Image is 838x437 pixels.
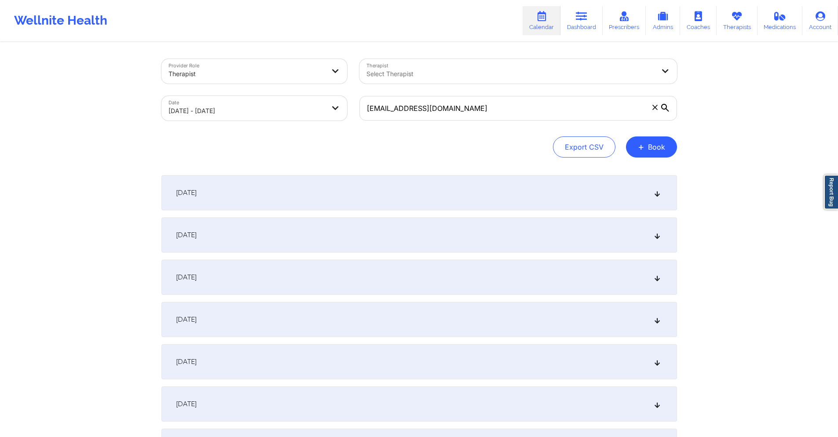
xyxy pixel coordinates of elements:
a: Admins [646,6,680,35]
span: [DATE] [176,400,197,408]
button: Export CSV [553,136,615,158]
div: Therapist [168,64,325,84]
a: Prescribers [603,6,646,35]
span: [DATE] [176,357,197,366]
a: Therapists [717,6,757,35]
a: Calendar [523,6,560,35]
button: +Book [626,136,677,158]
span: [DATE] [176,273,197,282]
a: Medications [757,6,803,35]
a: Report Bug [824,175,838,209]
a: Account [802,6,838,35]
span: [DATE] [176,315,197,324]
a: Dashboard [560,6,603,35]
input: Search by patient email [359,96,677,121]
span: [DATE] [176,231,197,239]
a: Coaches [680,6,717,35]
span: [DATE] [176,188,197,197]
span: + [638,144,644,149]
div: [DATE] - [DATE] [168,101,325,121]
